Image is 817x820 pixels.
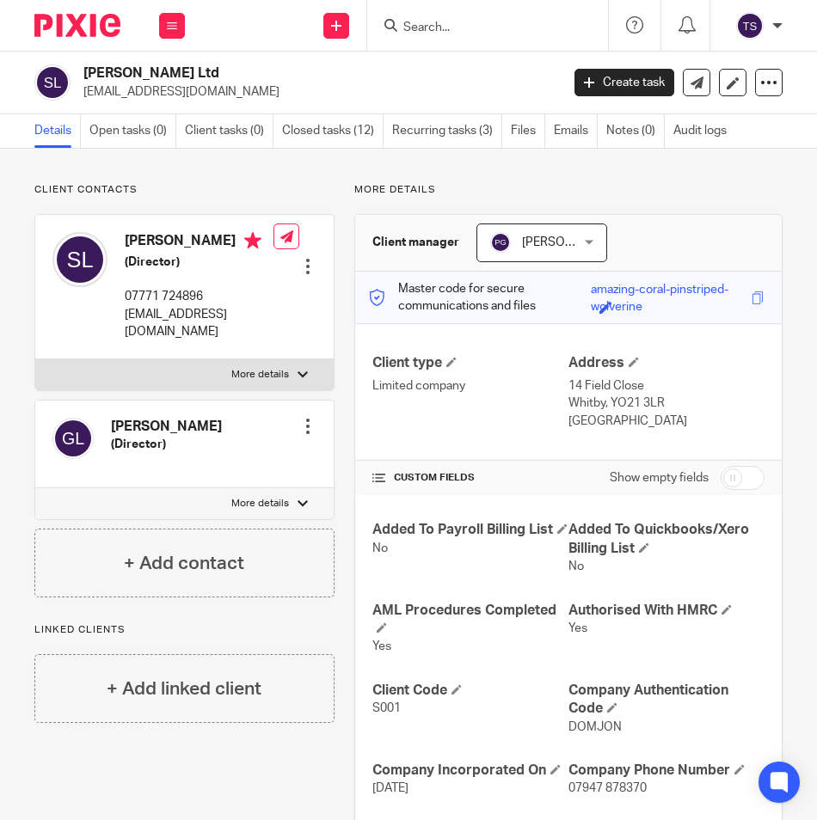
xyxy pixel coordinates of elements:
span: S001 [372,702,401,714]
h4: [PERSON_NAME] [111,418,222,436]
p: [EMAIL_ADDRESS][DOMAIN_NAME] [83,83,549,101]
span: [PERSON_NAME] [522,236,617,248]
img: svg%3E [490,232,511,253]
span: Yes [372,640,391,652]
a: Emails [554,114,598,148]
label: Show empty fields [610,469,709,486]
h4: + Add linked client [107,676,261,702]
p: Limited company [372,377,568,395]
p: More details [231,368,289,382]
p: [EMAIL_ADDRESS][DOMAIN_NAME] [125,306,273,341]
p: Client contacts [34,183,335,197]
a: Recurring tasks (3) [392,114,502,148]
h4: [PERSON_NAME] [125,232,273,254]
div: amazing-coral-pinstriped-wolverine [591,281,747,301]
h2: [PERSON_NAME] Ltd [83,64,456,83]
h4: Added To Quickbooks/Xero Billing List [568,521,765,558]
h4: AML Procedures Completed [372,602,568,639]
span: DOMJON [568,721,622,733]
span: Yes [568,622,587,634]
p: 07771 724896 [125,288,273,305]
h4: Authorised With HMRC [568,602,765,620]
h4: Address [568,354,765,372]
a: Details [34,114,81,148]
span: No [568,560,584,572]
p: Whitby, YO21 3LR [568,395,765,412]
h4: Company Incorporated On [372,762,568,780]
img: Pixie [34,14,120,37]
i: Primary [244,232,261,249]
a: Audit logs [673,114,735,148]
h4: Company Phone Number [568,762,765,780]
a: Client tasks (0) [185,114,273,148]
h4: Company Authentication Code [568,682,765,719]
input: Search [402,21,556,36]
p: Master code for secure communications and files [368,280,591,315]
a: Open tasks (0) [89,114,176,148]
p: More details [231,497,289,511]
span: 07947 878370 [568,782,647,794]
h5: (Director) [125,254,273,271]
span: No [372,542,388,554]
h4: Added To Payroll Billing List [372,521,568,539]
p: Linked clients [34,623,335,637]
h4: + Add contact [124,550,244,577]
h4: Client type [372,354,568,372]
a: Notes (0) [606,114,665,148]
img: svg%3E [34,64,71,101]
h3: Client manager [372,234,459,251]
p: [GEOGRAPHIC_DATA] [568,413,765,430]
img: svg%3E [736,12,764,40]
p: 14 Field Close [568,377,765,395]
h4: CUSTOM FIELDS [372,471,568,485]
h4: Client Code [372,682,568,700]
p: More details [354,183,783,197]
a: Closed tasks (12) [282,114,384,148]
span: [DATE] [372,782,408,794]
h5: (Director) [111,436,222,453]
img: svg%3E [52,418,94,459]
img: svg%3E [52,232,107,287]
a: Files [511,114,545,148]
a: Create task [574,69,674,96]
